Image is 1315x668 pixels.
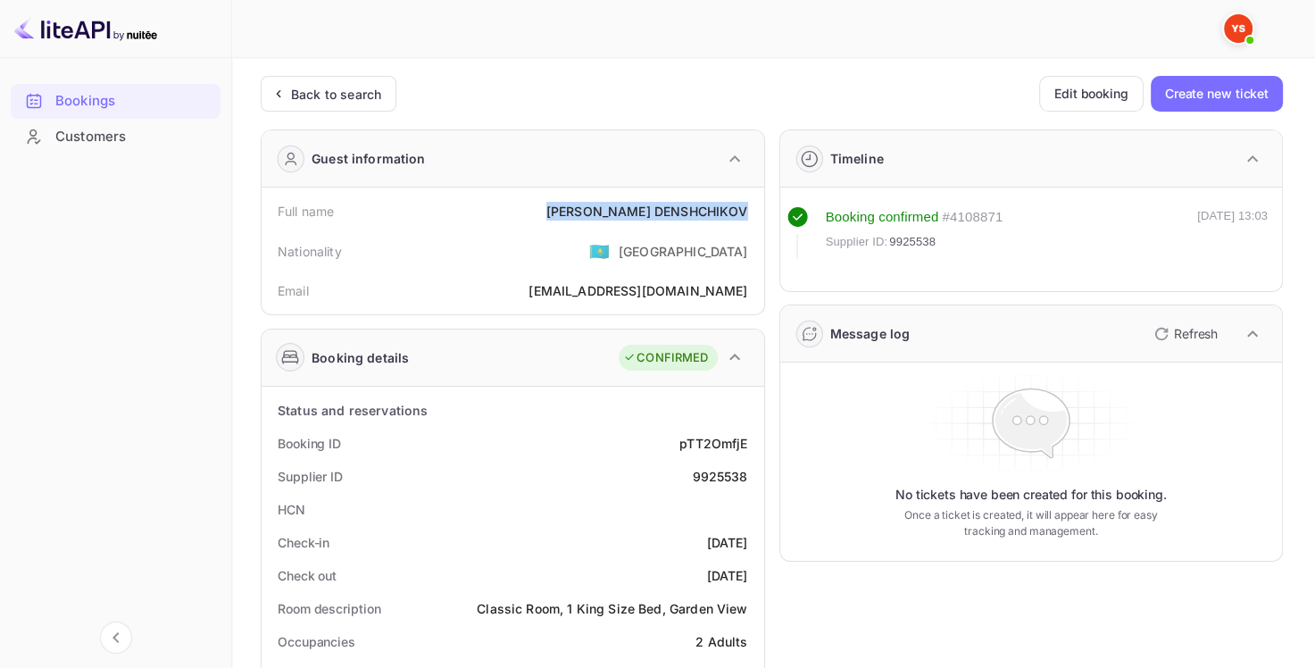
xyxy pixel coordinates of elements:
[278,500,305,519] div: HCN
[707,566,748,585] div: [DATE]
[1151,76,1283,112] button: Create new ticket
[312,149,426,168] div: Guest information
[695,632,747,651] div: 2 Adults
[55,91,212,112] div: Bookings
[278,202,334,221] div: Full name
[942,207,1003,228] div: # 4108871
[278,566,337,585] div: Check out
[278,632,355,651] div: Occupancies
[692,467,747,486] div: 9925538
[896,507,1165,539] p: Once a ticket is created, it will appear here for easy tracking and management.
[11,84,221,117] a: Bookings
[312,348,409,367] div: Booking details
[1039,76,1144,112] button: Edit booking
[1144,320,1225,348] button: Refresh
[830,324,911,343] div: Message log
[55,127,212,147] div: Customers
[619,242,748,261] div: [GEOGRAPHIC_DATA]
[1197,207,1268,259] div: [DATE] 13:03
[895,486,1167,504] p: No tickets have been created for this booking.
[278,281,309,300] div: Email
[889,233,936,251] span: 9925538
[278,599,380,618] div: Room description
[291,85,381,104] div: Back to search
[278,467,343,486] div: Supplier ID
[589,235,610,267] span: United States
[278,533,329,552] div: Check-in
[278,242,342,261] div: Nationality
[1174,324,1218,343] p: Refresh
[11,120,221,154] div: Customers
[528,281,747,300] div: [EMAIL_ADDRESS][DOMAIN_NAME]
[546,202,748,221] div: [PERSON_NAME] DENSHCHIKOV
[100,622,132,654] button: Collapse navigation
[830,149,884,168] div: Timeline
[14,14,157,43] img: LiteAPI logo
[679,434,747,453] div: pTT2OmfjE
[477,599,747,618] div: Classic Room, 1 King Size Bed, Garden View
[11,120,221,153] a: Customers
[707,533,748,552] div: [DATE]
[11,84,221,119] div: Bookings
[826,207,939,228] div: Booking confirmed
[1224,14,1253,43] img: Yandex Support
[826,233,888,251] span: Supplier ID:
[623,349,708,367] div: CONFIRMED
[278,401,428,420] div: Status and reservations
[278,434,341,453] div: Booking ID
